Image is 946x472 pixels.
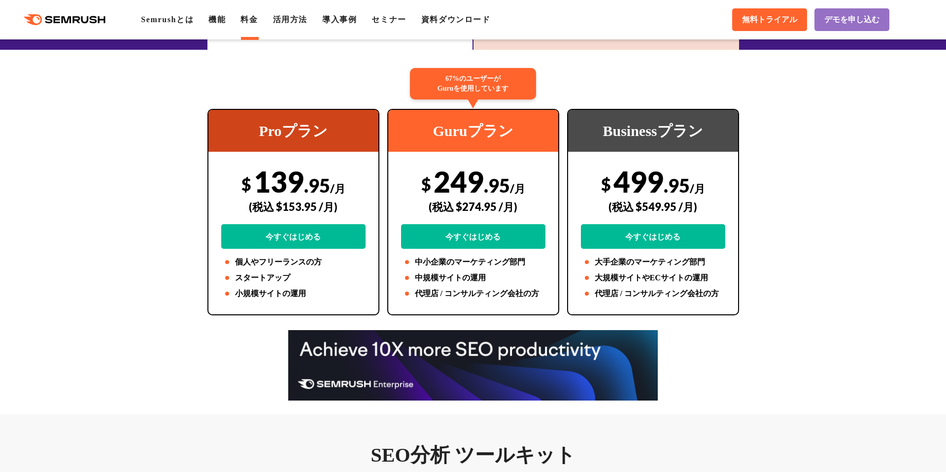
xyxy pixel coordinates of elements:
div: Businessプラン [568,110,738,152]
a: 無料トライアル [732,8,807,31]
a: 今すぐはじめる [221,224,366,249]
a: 導入事例 [322,15,357,24]
li: 代理店 / コンサルティング会社の方 [401,288,545,300]
span: /月 [330,182,345,195]
li: 代理店 / コンサルティング会社の方 [581,288,725,300]
li: 個人やフリーランスの方 [221,256,366,268]
li: 大手企業のマーケティング部門 [581,256,725,268]
a: 活用方法 [273,15,307,24]
span: /月 [690,182,705,195]
span: 無料トライアル [742,15,797,25]
li: 大規模サイトやECサイトの運用 [581,272,725,284]
span: .95 [664,174,690,197]
div: Proプラン [208,110,378,152]
div: 139 [221,164,366,249]
a: デモを申し込む [814,8,889,31]
li: 小規模サイトの運用 [221,288,366,300]
div: (税込 $549.95 /月) [581,189,725,224]
span: $ [601,174,611,194]
span: .95 [304,174,330,197]
span: $ [421,174,431,194]
li: 中小企業のマーケティング部門 [401,256,545,268]
span: .95 [484,174,510,197]
div: 249 [401,164,545,249]
a: 資料ダウンロード [421,15,491,24]
div: 67%のユーザーが Guruを使用しています [410,68,536,100]
div: Guruプラン [388,110,558,152]
div: 499 [581,164,725,249]
h3: SEO分析 ツールキット [207,443,739,468]
a: 今すぐはじめる [581,224,725,249]
a: セミナー [372,15,406,24]
div: (税込 $274.95 /月) [401,189,545,224]
li: スタートアップ [221,272,366,284]
span: /月 [510,182,525,195]
span: $ [241,174,251,194]
span: デモを申し込む [824,15,879,25]
div: (税込 $153.95 /月) [221,189,366,224]
a: 機能 [208,15,226,24]
a: 料金 [240,15,258,24]
a: Semrushとは [141,15,194,24]
li: 中規模サイトの運用 [401,272,545,284]
a: 今すぐはじめる [401,224,545,249]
